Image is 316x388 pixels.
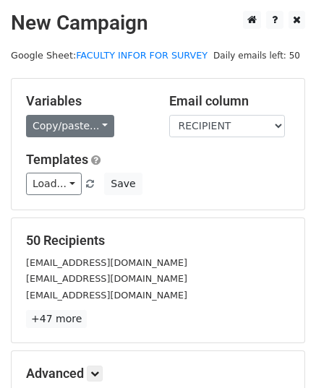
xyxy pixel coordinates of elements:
[26,152,88,167] a: Templates
[104,173,142,195] button: Save
[11,50,208,61] small: Google Sheet:
[26,290,187,301] small: [EMAIL_ADDRESS][DOMAIN_NAME]
[26,366,290,381] h5: Advanced
[208,50,305,61] a: Daily emails left: 50
[11,11,305,35] h2: New Campaign
[76,50,208,61] a: FACULTY INFOR FOR SURVEY
[208,48,305,64] span: Daily emails left: 50
[26,310,87,328] a: +47 more
[26,273,187,284] small: [EMAIL_ADDRESS][DOMAIN_NAME]
[26,115,114,137] a: Copy/paste...
[26,257,187,268] small: [EMAIL_ADDRESS][DOMAIN_NAME]
[26,173,82,195] a: Load...
[26,93,148,109] h5: Variables
[244,319,316,388] iframe: Chat Widget
[26,233,290,249] h5: 50 Recipients
[169,93,291,109] h5: Email column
